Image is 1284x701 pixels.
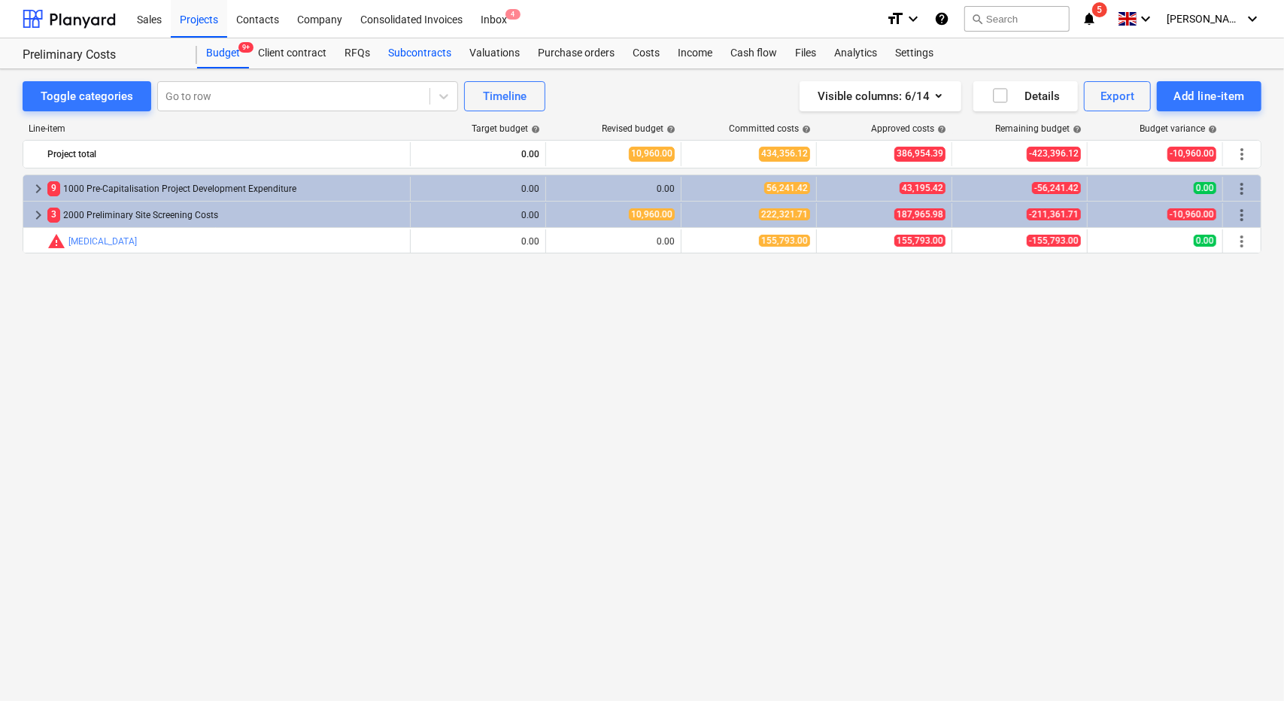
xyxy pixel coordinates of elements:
span: Committed costs exceed revised budget [47,232,65,250]
i: notifications [1082,10,1097,28]
span: 5 [1092,2,1107,17]
div: Visible columns : 6/14 [818,86,943,106]
button: Visible columns:6/14 [800,81,961,111]
div: Budget variance [1140,123,1217,134]
span: -423,396.12 [1027,147,1081,161]
span: 56,241.42 [764,182,810,194]
a: Cash flow [721,38,786,68]
span: help [663,125,675,134]
span: -155,793.00 [1027,235,1081,247]
span: help [528,125,540,134]
span: keyboard_arrow_right [29,180,47,198]
a: Settings [886,38,943,68]
div: Preliminary Costs [23,47,179,63]
div: 0.00 [552,184,675,194]
i: keyboard_arrow_down [1243,10,1261,28]
span: keyboard_arrow_right [29,206,47,224]
div: 0.00 [417,142,539,166]
span: 0.00 [1194,235,1216,247]
div: Details [991,86,1060,106]
button: Toggle categories [23,81,151,111]
a: Income [669,38,721,68]
span: 386,954.39 [894,147,946,161]
div: Revised budget [602,123,675,134]
i: keyboard_arrow_down [1137,10,1155,28]
div: Remaining budget [995,123,1082,134]
i: Knowledge base [934,10,949,28]
button: Details [973,81,1078,111]
span: -56,241.42 [1032,182,1081,194]
span: -10,960.00 [1167,208,1216,220]
span: More actions [1233,180,1251,198]
div: Budget [197,38,249,68]
div: Committed costs [729,123,811,134]
span: 187,965.98 [894,208,946,220]
a: [MEDICAL_DATA] [68,236,137,247]
div: Export [1100,86,1135,106]
button: Timeline [464,81,545,111]
span: help [799,125,811,134]
div: 0.00 [552,236,675,247]
span: 155,793.00 [894,235,946,247]
span: 222,321.71 [759,208,810,220]
span: 434,356.12 [759,147,810,161]
span: help [1070,125,1082,134]
div: 1000 Pre-Capitalisation Project Development Expenditure [47,177,404,201]
div: Project total [47,142,404,166]
i: keyboard_arrow_down [904,10,922,28]
span: [PERSON_NAME] [1167,13,1242,25]
span: -211,361.71 [1027,208,1081,220]
span: 43,195.42 [900,182,946,194]
a: Analytics [825,38,886,68]
button: Add line-item [1157,81,1261,111]
span: 9 [47,181,60,196]
a: Budget9+ [197,38,249,68]
span: 10,960.00 [629,147,675,161]
span: 0.00 [1194,182,1216,194]
div: Toggle categories [41,86,133,106]
a: Purchase orders [529,38,624,68]
span: More actions [1233,145,1251,163]
iframe: Chat Widget [1209,629,1284,701]
div: Approved costs [871,123,946,134]
a: Client contract [249,38,335,68]
div: 0.00 [417,210,539,220]
div: Target budget [472,123,540,134]
span: 9+ [238,42,253,53]
span: 155,793.00 [759,235,810,247]
span: 4 [505,9,521,20]
div: Timeline [483,86,527,106]
div: Line-item [23,123,411,134]
div: Add line-item [1173,86,1245,106]
a: RFQs [335,38,379,68]
a: Subcontracts [379,38,460,68]
a: Files [786,38,825,68]
span: -10,960.00 [1167,147,1216,161]
span: help [1205,125,1217,134]
span: help [934,125,946,134]
div: 0.00 [417,184,539,194]
span: search [971,13,983,25]
a: Costs [624,38,669,68]
a: Valuations [460,38,529,68]
span: More actions [1233,232,1251,250]
span: 3 [47,208,60,222]
span: More actions [1233,206,1251,224]
i: format_size [886,10,904,28]
div: 2000 Preliminary Site Screening Costs [47,203,404,227]
span: 10,960.00 [629,208,675,220]
button: Export [1084,81,1152,111]
div: 0.00 [417,236,539,247]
